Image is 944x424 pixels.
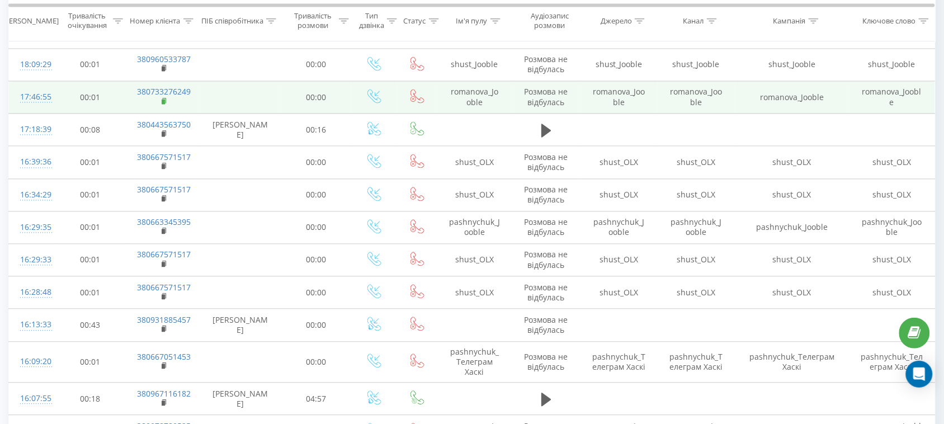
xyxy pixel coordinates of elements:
[137,217,191,228] a: 380663345395
[54,179,126,211] td: 00:01
[280,179,352,211] td: 00:00
[658,342,735,383] td: pashnychuk_Телеграм Хаскі
[280,277,352,309] td: 00:00
[437,277,512,309] td: shust_OLX
[580,342,658,383] td: pashnychuk_Телеграм Хаскі
[280,211,352,244] td: 00:00
[863,16,916,26] div: Ключове слово
[580,244,658,276] td: shust_OLX
[200,114,280,147] td: [PERSON_NAME]
[20,282,43,304] div: 16:28:48
[525,185,568,205] span: Розмова не відбулась
[130,16,181,26] div: Номер клієнта
[137,120,191,130] a: 380443563750
[137,185,191,195] a: 380667571517
[773,16,806,26] div: Кампанія
[20,249,43,271] div: 16:29:33
[437,179,512,211] td: shust_OLX
[54,309,126,342] td: 00:43
[456,16,488,26] div: Ім'я пулу
[849,82,935,114] td: romanova_Jooble
[280,49,352,81] td: 00:00
[137,152,191,163] a: 380667571517
[20,119,43,141] div: 17:18:39
[280,342,352,383] td: 00:00
[580,49,658,81] td: shust_Jooble
[20,152,43,173] div: 16:39:36
[580,82,658,114] td: romanova_Jooble
[54,82,126,114] td: 00:01
[137,282,191,293] a: 380667571517
[735,342,849,383] td: pashnychuk_Телеграм Хаскі
[54,383,126,416] td: 00:18
[735,211,849,244] td: pashnychuk_Jooble
[735,179,849,211] td: shust_OLX
[20,388,43,410] div: 16:07:55
[525,87,568,107] span: Розмова не відбулась
[54,211,126,244] td: 00:01
[525,315,568,336] span: Розмова не відбулась
[437,82,512,114] td: romanova_Jooble
[437,244,512,276] td: shust_OLX
[525,54,568,75] span: Розмова не відбулась
[735,49,849,81] td: shust_Jooble
[137,87,191,97] a: 380733276249
[658,277,735,309] td: shust_OLX
[280,309,352,342] td: 00:00
[280,244,352,276] td: 00:00
[522,12,578,31] div: Аудіозапис розмови
[735,244,849,276] td: shust_OLX
[290,12,336,31] div: Тривалість розмови
[137,315,191,326] a: 380931885457
[2,16,59,26] div: [PERSON_NAME]
[601,16,632,26] div: Джерело
[658,244,735,276] td: shust_OLX
[580,179,658,211] td: shust_OLX
[54,114,126,147] td: 00:08
[437,342,512,383] td: pashnychuk_Телеграм Хаскі
[201,16,263,26] div: ПІБ співробітника
[137,352,191,362] a: 380667051453
[64,12,110,31] div: Тривалість очікування
[359,12,384,31] div: Тип дзвінка
[849,342,935,383] td: pashnychuk_Телеграм Хаскі
[437,147,512,179] td: shust_OLX
[280,82,352,114] td: 00:00
[580,277,658,309] td: shust_OLX
[54,147,126,179] td: 00:01
[906,361,933,388] div: Open Intercom Messenger
[54,49,126,81] td: 00:01
[54,244,126,276] td: 00:01
[20,54,43,76] div: 18:09:29
[137,54,191,65] a: 380960533787
[137,389,191,399] a: 380967116182
[849,147,935,179] td: shust_OLX
[735,82,849,114] td: romanova_Jooble
[437,211,512,244] td: pashnychuk_Jooble
[849,277,935,309] td: shust_OLX
[658,82,735,114] td: romanova_Jooble
[849,179,935,211] td: shust_OLX
[735,277,849,309] td: shust_OLX
[280,383,352,416] td: 04:57
[20,314,43,336] div: 16:13:33
[525,249,568,270] span: Розмова не відбулась
[20,351,43,373] div: 16:09:20
[849,49,935,81] td: shust_Jooble
[849,211,935,244] td: pashnychuk_Jooble
[20,185,43,206] div: 16:34:29
[280,147,352,179] td: 00:00
[54,277,126,309] td: 00:01
[437,49,512,81] td: shust_Jooble
[580,211,658,244] td: pashnychuk_Jooble
[200,309,280,342] td: [PERSON_NAME]
[404,16,426,26] div: Статус
[200,383,280,416] td: [PERSON_NAME]
[525,152,568,173] span: Розмова не відбулась
[525,282,568,303] span: Розмова не відбулась
[525,217,568,238] span: Розмова не відбулась
[580,147,658,179] td: shust_OLX
[54,342,126,383] td: 00:01
[525,352,568,373] span: Розмова не відбулась
[735,147,849,179] td: shust_OLX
